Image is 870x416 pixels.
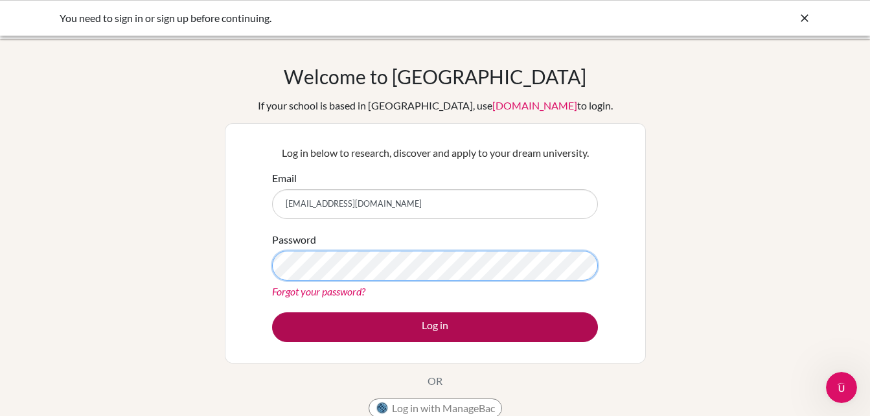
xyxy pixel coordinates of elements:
div: You need to sign in or sign up before continuing. [60,10,617,26]
p: OR [428,373,442,389]
p: Log in below to research, discover and apply to your dream university. [272,145,598,161]
button: Log in [272,312,598,342]
label: Email [272,170,297,186]
div: If your school is based in [GEOGRAPHIC_DATA], use to login. [258,98,613,113]
a: Forgot your password? [272,285,365,297]
a: [DOMAIN_NAME] [492,99,577,111]
h1: Welcome to [GEOGRAPHIC_DATA] [284,65,586,88]
label: Password [272,232,316,248]
iframe: Intercom live chat [826,372,857,403]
